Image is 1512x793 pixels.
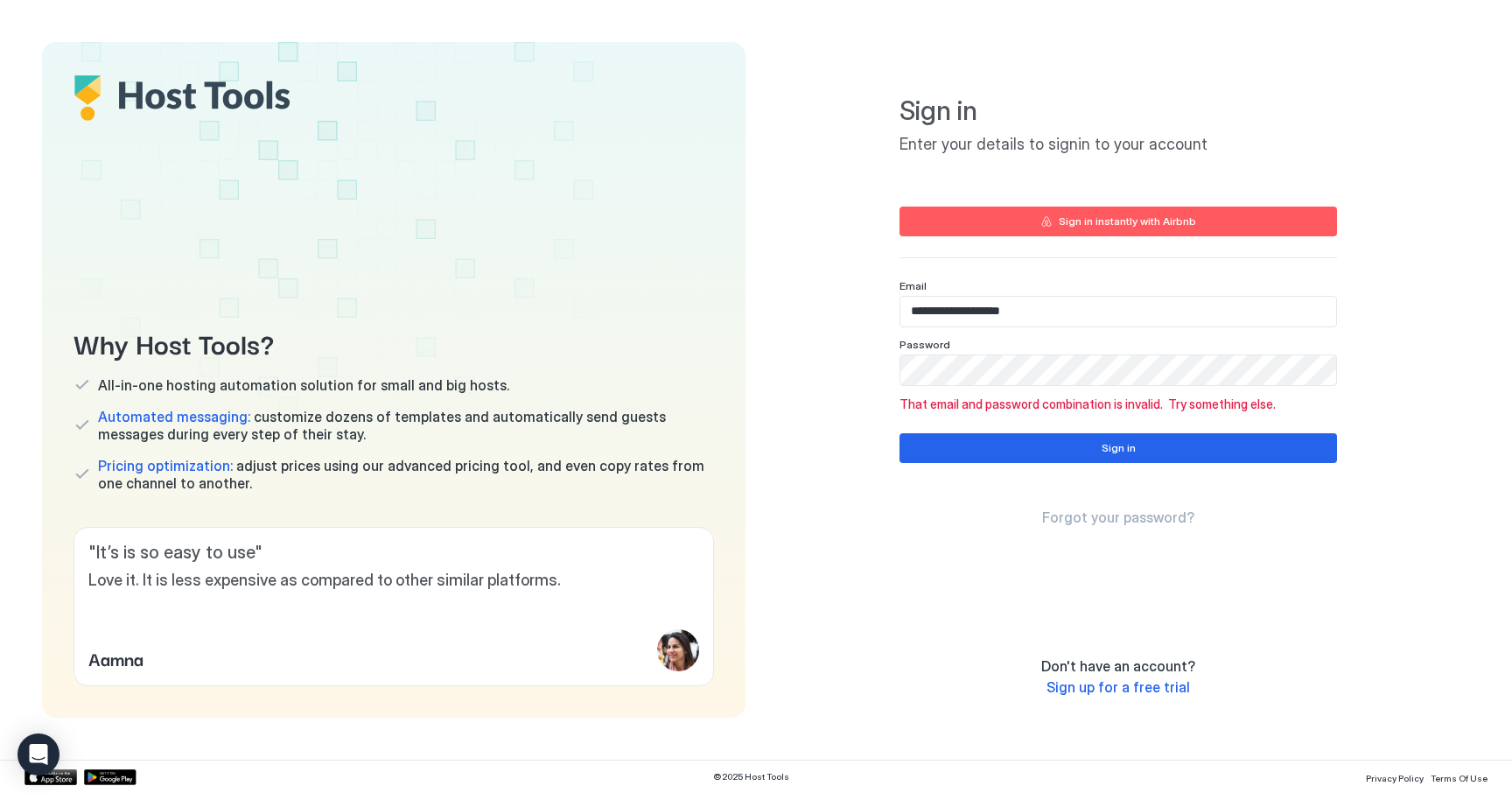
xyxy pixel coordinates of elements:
a: Forgot your password? [1042,509,1194,527]
span: Love it. It is less expensive as compared to other similar platforms. [88,571,699,591]
button: Sign in instantly with Airbnb [899,207,1337,236]
span: customize dozens of templates and automatically send guests messages during every step of their s... [98,408,714,443]
span: Pricing optimization: [98,457,233,474]
input: Input Field [900,297,1336,326]
a: Google Play Store [84,769,136,785]
span: All-in-one hosting automation solution for small and big hosts. [98,376,509,394]
span: Terms Of Use [1431,773,1487,783]
div: Sign in instantly with Airbnb [1059,214,1196,229]
button: Sign in [899,433,1337,463]
span: © 2025 Host Tools [713,771,789,782]
span: Automated messaging: [98,408,250,425]
div: Sign in [1102,440,1136,456]
span: Enter your details to signin to your account [899,135,1337,155]
span: Privacy Policy [1366,773,1424,783]
span: Password [899,338,950,351]
div: Open Intercom Messenger [17,733,59,775]
a: Sign up for a free trial [1046,678,1190,697]
a: App Store [24,769,77,785]
span: Email [899,279,927,292]
span: Aamna [88,645,143,671]
span: " It’s is so easy to use " [88,542,699,564]
span: Sign up for a free trial [1046,678,1190,696]
span: adjust prices using our advanced pricing tool, and even copy rates from one channel to another. [98,457,714,492]
a: Privacy Policy [1366,768,1424,786]
span: That email and password combination is invalid. Try something else. [899,396,1337,412]
input: Input Field [900,355,1336,385]
div: profile [657,629,699,671]
span: Sign in [899,95,1337,128]
a: Terms Of Use [1431,768,1487,786]
span: Why Host Tools? [73,323,714,362]
span: Don't have an account? [1041,657,1195,675]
